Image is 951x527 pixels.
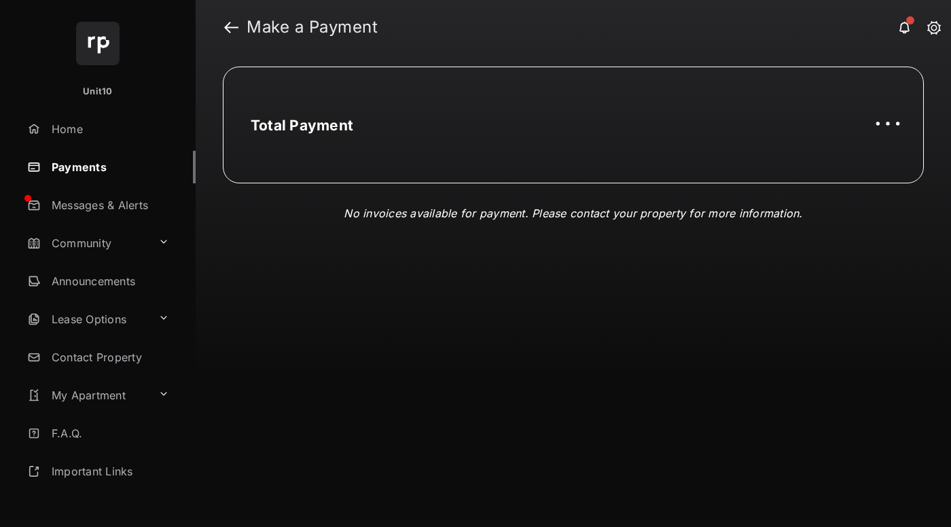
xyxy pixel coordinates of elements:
[22,265,196,297] a: Announcements
[344,205,802,221] p: No invoices available for payment. Please contact your property for more information.
[76,22,120,65] img: svg+xml;base64,PHN2ZyB4bWxucz0iaHR0cDovL3d3dy53My5vcmcvMjAwMC9zdmciIHdpZHRoPSI2NCIgaGVpZ2h0PSI2NC...
[22,227,153,259] a: Community
[22,417,196,450] a: F.A.Q.
[251,117,353,134] h2: Total Payment
[22,379,153,412] a: My Apartment
[22,151,196,183] a: Payments
[22,113,196,145] a: Home
[247,19,378,35] strong: Make a Payment
[83,85,113,98] p: Unit10
[22,303,153,335] a: Lease Options
[22,455,175,488] a: Important Links
[22,189,196,221] a: Messages & Alerts
[22,341,196,374] a: Contact Property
